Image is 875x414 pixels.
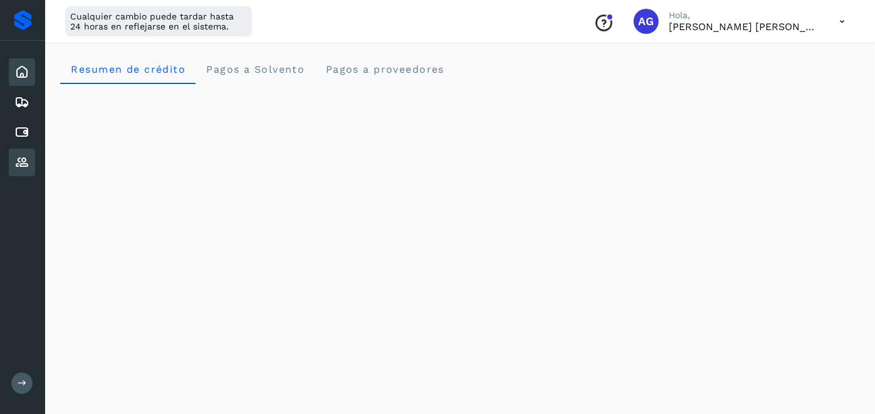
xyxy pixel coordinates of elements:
div: Cualquier cambio puede tardar hasta 24 horas en reflejarse en el sistema. [65,6,252,36]
div: Cuentas por pagar [9,119,35,146]
span: Pagos a proveedores [325,63,444,75]
div: Embarques [9,88,35,116]
p: Abigail Gonzalez Leon [669,21,819,33]
span: Resumen de crédito [70,63,186,75]
p: Hola, [669,10,819,21]
div: Inicio [9,58,35,86]
span: Pagos a Solvento [206,63,305,75]
div: Proveedores [9,149,35,176]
